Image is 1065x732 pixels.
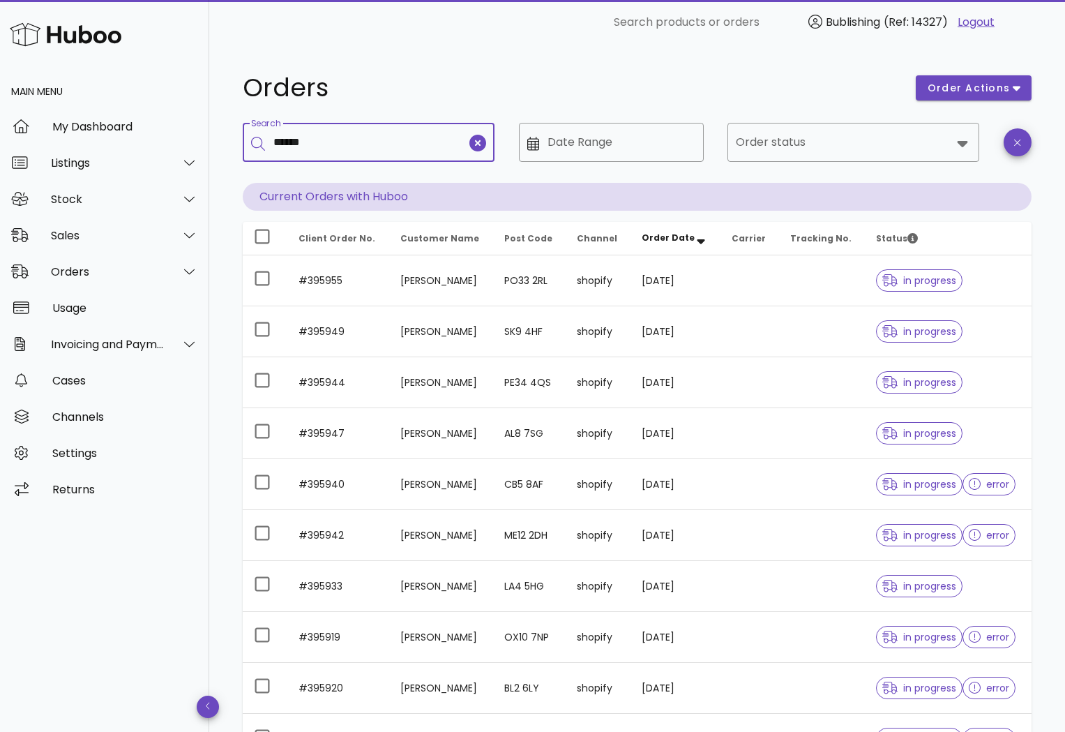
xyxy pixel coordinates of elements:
[566,612,630,663] td: shopify
[389,306,493,357] td: [PERSON_NAME]
[52,410,198,424] div: Channels
[882,632,956,642] span: in progress
[287,222,389,255] th: Client Order No.
[969,632,1010,642] span: error
[493,663,566,714] td: BL2 6LY
[727,123,979,162] div: Order status
[882,327,956,336] span: in progress
[882,378,956,387] span: in progress
[243,183,1032,211] p: Current Orders with Huboo
[779,222,865,255] th: Tracking No.
[51,338,165,351] div: Invoicing and Payments
[52,483,198,496] div: Returns
[52,447,198,460] div: Settings
[389,459,493,510] td: [PERSON_NAME]
[287,561,389,612] td: #395933
[287,357,389,408] td: #395944
[51,156,165,170] div: Listings
[882,530,956,540] span: in progress
[566,459,630,510] td: shopify
[566,306,630,357] td: shopify
[566,561,630,612] td: shopify
[287,510,389,561] td: #395942
[790,232,852,244] span: Tracking No.
[389,222,493,255] th: Customer Name
[882,479,956,489] span: in progress
[969,479,1010,489] span: error
[882,428,956,438] span: in progress
[493,357,566,408] td: PE34 4QS
[884,14,948,30] span: (Ref: 14327)
[469,135,486,151] button: clear icon
[630,306,721,357] td: [DATE]
[389,510,493,561] td: [PERSON_NAME]
[630,663,721,714] td: [DATE]
[389,357,493,408] td: [PERSON_NAME]
[287,663,389,714] td: #395920
[630,459,721,510] td: [DATE]
[630,408,721,459] td: [DATE]
[400,232,479,244] span: Customer Name
[566,222,630,255] th: Channel
[389,255,493,306] td: [PERSON_NAME]
[566,510,630,561] td: shopify
[52,120,198,133] div: My Dashboard
[299,232,375,244] span: Client Order No.
[287,306,389,357] td: #395949
[493,222,566,255] th: Post Code
[720,222,778,255] th: Carrier
[630,357,721,408] td: [DATE]
[958,14,995,31] a: Logout
[243,75,899,100] h1: Orders
[969,683,1010,693] span: error
[493,561,566,612] td: LA4 5HG
[882,683,956,693] span: in progress
[389,612,493,663] td: [PERSON_NAME]
[389,561,493,612] td: [PERSON_NAME]
[251,119,280,129] label: Search
[493,459,566,510] td: CB5 8AF
[10,20,121,50] img: Huboo Logo
[287,459,389,510] td: #395940
[287,408,389,459] td: #395947
[389,663,493,714] td: [PERSON_NAME]
[630,612,721,663] td: [DATE]
[566,663,630,714] td: shopify
[882,581,956,591] span: in progress
[493,612,566,663] td: OX10 7NP
[51,265,165,278] div: Orders
[927,81,1011,96] span: order actions
[389,408,493,459] td: [PERSON_NAME]
[493,306,566,357] td: SK9 4HF
[916,75,1032,100] button: order actions
[876,232,918,244] span: Status
[630,222,721,255] th: Order Date: Sorted descending. Activate to remove sorting.
[52,301,198,315] div: Usage
[287,612,389,663] td: #395919
[51,229,165,242] div: Sales
[630,510,721,561] td: [DATE]
[493,510,566,561] td: ME12 2DH
[52,374,198,387] div: Cases
[493,408,566,459] td: AL8 7SG
[826,14,880,30] span: Bublishing
[732,232,766,244] span: Carrier
[882,276,956,285] span: in progress
[493,255,566,306] td: PO33 2RL
[287,255,389,306] td: #395955
[642,232,695,244] span: Order Date
[865,222,1032,255] th: Status
[504,232,552,244] span: Post Code
[51,193,165,206] div: Stock
[566,255,630,306] td: shopify
[630,255,721,306] td: [DATE]
[577,232,617,244] span: Channel
[969,530,1010,540] span: error
[630,561,721,612] td: [DATE]
[566,357,630,408] td: shopify
[566,408,630,459] td: shopify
